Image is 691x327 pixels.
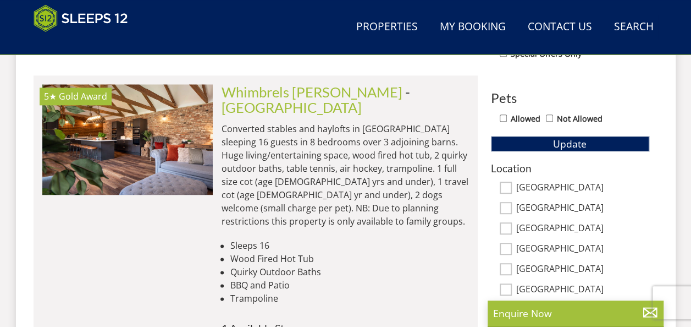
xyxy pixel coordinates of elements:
a: Properties [352,15,422,40]
img: whimbrels-barton-somerset-accommodation-home-holiday-sleeping-9.original.jpg [42,84,213,194]
label: [GEOGRAPHIC_DATA] [516,243,649,255]
label: Not Allowed [557,113,602,125]
p: Enquire Now [493,306,658,320]
p: Converted stables and haylofts in [GEOGRAPHIC_DATA] sleeping 16 guests in 8 bedrooms over 3 adjoi... [222,122,469,228]
a: 5★ Gold Award [42,84,213,194]
label: Allowed [511,113,540,125]
h3: Location [491,162,649,174]
h3: Pets [491,91,649,105]
iframe: Customer reviews powered by Trustpilot [28,39,143,48]
li: Quirky Outdoor Baths [230,265,469,279]
span: Whimbrels Barton has a 5 star rating under the Quality in Tourism Scheme [44,90,57,102]
label: [GEOGRAPHIC_DATA] [516,182,649,194]
label: [GEOGRAPHIC_DATA] [516,223,649,235]
label: [GEOGRAPHIC_DATA] [516,264,649,276]
img: Sleeps 12 [34,4,128,32]
li: Trampoline [230,292,469,305]
a: Contact Us [523,15,596,40]
span: Update [553,137,587,150]
li: Wood Fired Hot Tub [230,252,469,265]
span: Whimbrels Barton has been awarded a Gold Award by Visit England [59,90,107,102]
span: - [222,84,410,116]
a: Whimbrels [PERSON_NAME] [222,84,402,100]
li: Sleeps 16 [230,239,469,252]
label: [GEOGRAPHIC_DATA] [516,284,649,296]
label: [GEOGRAPHIC_DATA] [516,203,649,215]
a: My Booking [435,15,510,40]
li: BBQ and Patio [230,279,469,292]
button: Update [491,136,649,151]
a: [GEOGRAPHIC_DATA] [222,99,362,116]
a: Search [610,15,658,40]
